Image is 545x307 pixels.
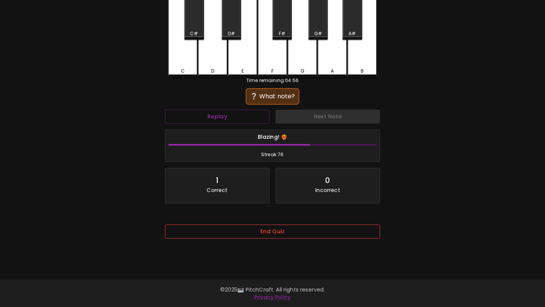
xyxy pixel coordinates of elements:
[279,30,285,37] div: F#
[315,186,340,194] p: Incorrect
[361,68,364,74] div: B
[349,30,356,37] div: A#
[314,30,322,37] div: G#
[165,110,269,124] button: Replay
[271,68,274,74] div: F
[228,30,235,37] div: D#
[241,68,244,74] div: E
[249,92,296,101] div: ❔ What note?
[331,68,334,74] div: A
[190,30,198,37] div: C#
[181,68,185,74] div: C
[168,151,377,158] span: Streak: 76
[207,186,227,194] p: Correct
[165,225,380,239] button: End Quiz
[54,286,490,293] p: © 2025 🎹 PitchCraft. All rights reserved.
[216,174,218,186] div: 1
[168,77,377,84] div: Time remaining: 04:56
[211,68,214,74] div: D
[254,293,291,301] a: Privacy Policy
[325,174,330,186] div: 0
[168,133,377,141] h6: Blazing! ❤️‍🔥
[301,68,304,74] div: G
